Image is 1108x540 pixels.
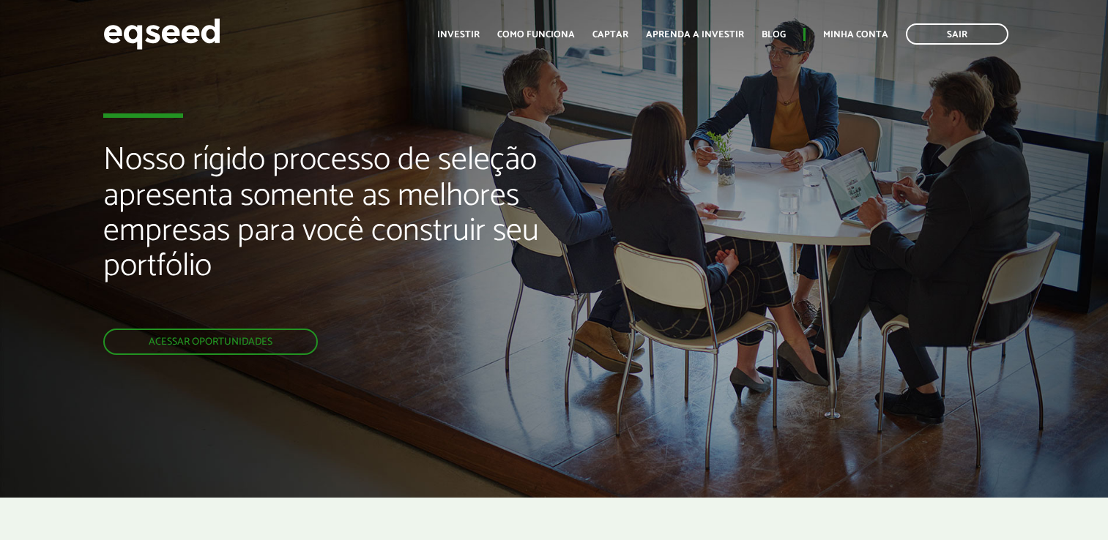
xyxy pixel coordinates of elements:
[592,30,628,40] a: Captar
[103,15,220,53] img: EqSeed
[497,30,575,40] a: Como funciona
[906,23,1008,45] a: Sair
[437,30,480,40] a: Investir
[646,30,744,40] a: Aprenda a investir
[823,30,888,40] a: Minha conta
[762,30,786,40] a: Blog
[103,329,318,355] a: Acessar oportunidades
[103,143,636,329] h2: Nosso rígido processo de seleção apresenta somente as melhores empresas para você construir seu p...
